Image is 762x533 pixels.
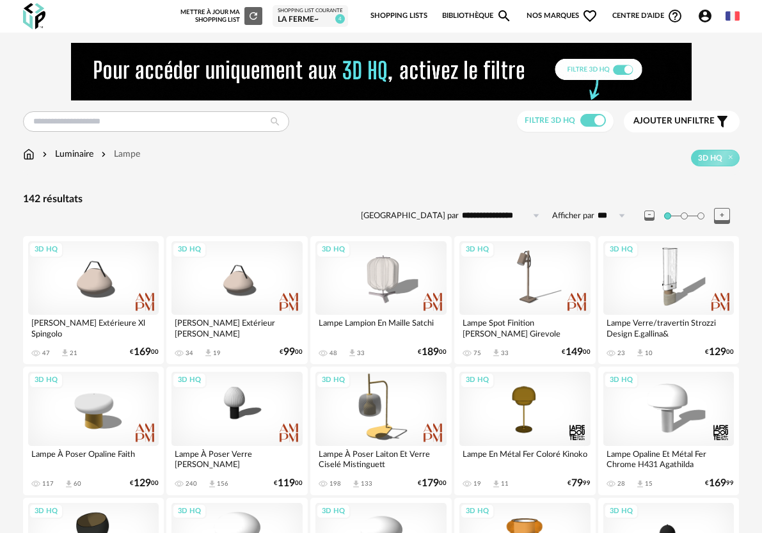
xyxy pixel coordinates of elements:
[357,349,365,357] div: 33
[172,372,207,388] div: 3D HQ
[612,8,683,24] span: Centre d'aideHelp Circle Outline icon
[633,116,715,127] span: filtre
[562,348,591,356] div: € 00
[715,114,730,129] span: Filter icon
[23,236,164,364] a: 3D HQ [PERSON_NAME] Extérieure Xl Spingolo 47 Download icon 21 €16900
[310,367,452,495] a: 3D HQ Lampe À Poser Laiton Et Verre Ciselé Mistinguett 198 Download icon 133 €17900
[442,3,512,29] a: BibliothèqueMagnify icon
[552,211,594,221] label: Afficher par
[316,242,351,258] div: 3D HQ
[71,43,692,100] img: NEW%20NEW%20HQ%20NEW_V1.gif
[726,9,740,23] img: fr
[604,504,639,520] div: 3D HQ
[40,148,93,161] div: Luminaire
[422,479,439,488] span: 179
[697,8,713,24] span: Account Circle icon
[635,348,645,358] span: Download icon
[571,479,583,488] span: 79
[603,446,734,472] div: Lampe Opaline Et Métal Fer Chrome H431 Agathilda
[582,8,598,24] span: Heart Outline icon
[278,479,295,488] span: 119
[624,111,740,132] button: Ajouter unfiltre Filter icon
[316,504,351,520] div: 3D HQ
[635,479,645,489] span: Download icon
[473,349,481,357] div: 75
[617,349,625,357] div: 23
[171,315,303,340] div: [PERSON_NAME] Extérieur [PERSON_NAME]
[283,348,295,356] span: 99
[64,479,74,489] span: Download icon
[280,348,303,356] div: € 00
[23,367,164,495] a: 3D HQ Lampe À Poser Opaline Faith 117 Download icon 60 €12900
[28,315,159,340] div: [PERSON_NAME] Extérieure Xl Spingolo
[598,236,740,364] a: 3D HQ Lampe Verre/travertin Strozzi Design E.gallina& 23 Download icon 10 €12900
[351,479,361,489] span: Download icon
[335,14,345,24] span: 4
[278,8,343,14] div: Shopping List courante
[460,372,495,388] div: 3D HQ
[186,480,197,488] div: 240
[418,479,447,488] div: € 00
[491,348,501,358] span: Download icon
[23,193,740,206] div: 142 résultats
[645,349,653,357] div: 10
[496,8,512,24] span: Magnify icon
[705,348,734,356] div: € 00
[604,242,639,258] div: 3D HQ
[329,349,337,357] div: 48
[42,480,54,488] div: 117
[130,348,159,356] div: € 00
[172,242,207,258] div: 3D HQ
[274,479,303,488] div: € 00
[422,348,439,356] span: 189
[697,8,718,24] span: Account Circle icon
[278,15,343,25] div: LA FERME~
[315,315,447,340] div: Lampe Lampion En Maille Satchi
[74,480,81,488] div: 60
[134,479,151,488] span: 129
[130,479,159,488] div: € 00
[473,480,481,488] div: 19
[217,480,228,488] div: 156
[460,504,495,520] div: 3D HQ
[29,372,63,388] div: 3D HQ
[568,479,591,488] div: € 99
[566,348,583,356] span: 149
[698,153,722,163] span: 3D HQ
[604,372,639,388] div: 3D HQ
[23,148,35,161] img: svg+xml;base64,PHN2ZyB3aWR0aD0iMTYiIGhlaWdodD0iMTciIHZpZXdCb3g9IjAgMCAxNiAxNyIgZmlsbD0ibm9uZSIgeG...
[645,480,653,488] div: 15
[361,211,459,221] label: [GEOGRAPHIC_DATA] par
[603,315,734,340] div: Lampe Verre/travertin Strozzi Design E.gallina&
[418,348,447,356] div: € 00
[203,348,213,358] span: Download icon
[28,446,159,472] div: Lampe À Poser Opaline Faith
[23,3,45,29] img: OXP
[527,3,598,29] span: Nos marques
[633,116,687,125] span: Ajouter un
[617,480,625,488] div: 28
[42,349,50,357] div: 47
[459,446,591,472] div: Lampe En Métal Fer Coloré Kinoko
[310,236,452,364] a: 3D HQ Lampe Lampion En Maille Satchi 48 Download icon 33 €18900
[29,242,63,258] div: 3D HQ
[329,480,341,488] div: 198
[315,446,447,472] div: Lampe À Poser Laiton Et Verre Ciselé Mistinguett
[454,367,596,495] a: 3D HQ Lampe En Métal Fer Coloré Kinoko 19 Download icon 11 €7999
[460,242,495,258] div: 3D HQ
[454,236,596,364] a: 3D HQ Lampe Spot Finition [PERSON_NAME] Girevole 75 Download icon 33 €14900
[347,348,357,358] span: Download icon
[166,367,308,495] a: 3D HQ Lampe À Poser Verre [PERSON_NAME] 240 Download icon 156 €11900
[248,13,259,19] span: Refresh icon
[667,8,683,24] span: Help Circle Outline icon
[207,479,217,489] span: Download icon
[459,315,591,340] div: Lampe Spot Finition [PERSON_NAME] Girevole
[705,479,734,488] div: € 99
[278,8,343,24] a: Shopping List courante LA FERME~ 4
[316,372,351,388] div: 3D HQ
[501,480,509,488] div: 11
[29,504,63,520] div: 3D HQ
[186,349,193,357] div: 34
[598,367,740,495] a: 3D HQ Lampe Opaline Et Métal Fer Chrome H431 Agathilda 28 Download icon 15 €16999
[172,504,207,520] div: 3D HQ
